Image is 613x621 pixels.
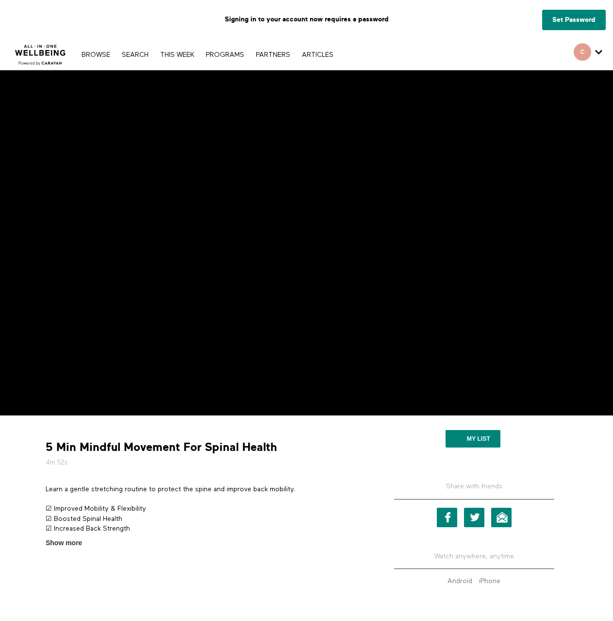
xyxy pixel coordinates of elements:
[77,52,115,58] a: Browse
[446,430,500,448] button: My list
[394,482,554,499] h5: Share with friends
[77,50,338,59] nav: Primary
[566,39,610,70] div: Secondary
[445,578,475,585] a: Android
[117,52,153,58] a: Search
[297,52,338,58] a: ARTICLES
[542,10,606,30] a: Set Password
[394,544,554,569] h5: Watch anywhere, anytime
[11,37,70,67] img: CARAVAN
[46,538,82,548] span: Show more
[46,440,277,455] strong: 5 Min Mindful Movement For Spinal Health
[201,52,249,58] a: PROGRAMS
[477,578,503,585] a: iPhone
[479,578,500,585] strong: iPhone
[155,52,199,58] a: THIS WEEK
[447,578,472,585] strong: Android
[7,7,606,32] p: Signing in to your account now requires a password
[437,508,457,527] a: Facebook
[46,484,366,494] p: Learn a gentle stretching routine to protect the spine and improve back mobility.
[46,458,366,467] h5: 4m 52s
[46,504,366,534] p: ☑ Improved Mobility & Flexibility ☑ Boosted Spinal Health ☑ Increased Back Strength
[464,508,484,527] a: Twitter
[251,52,295,58] a: PARTNERS
[491,508,512,527] a: Email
